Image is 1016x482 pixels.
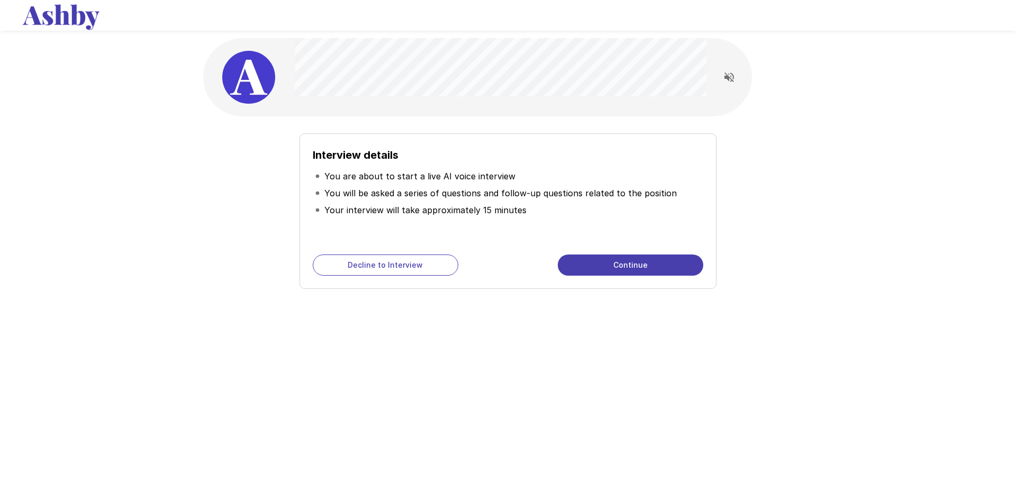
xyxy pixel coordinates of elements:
p: You are about to start a live AI voice interview [324,170,515,183]
button: Read questions aloud [719,67,740,88]
p: You will be asked a series of questions and follow-up questions related to the position [324,187,677,199]
img: ashby_avatar.jpeg [222,51,275,104]
button: Continue [558,254,703,276]
b: Interview details [313,149,398,161]
p: Your interview will take approximately 15 minutes [324,204,527,216]
button: Decline to Interview [313,254,458,276]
